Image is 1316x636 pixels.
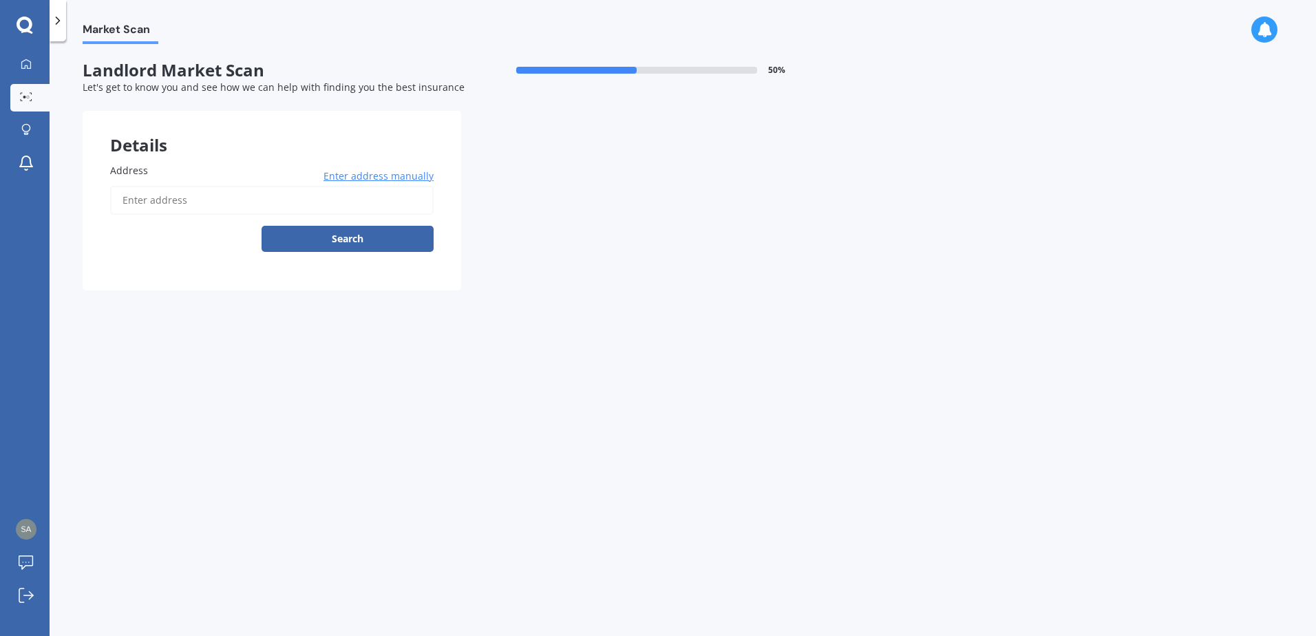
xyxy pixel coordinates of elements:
[83,81,465,94] span: Let's get to know you and see how we can help with finding you the best insurance
[110,164,148,177] span: Address
[83,61,461,81] span: Landlord Market Scan
[83,23,158,41] span: Market Scan
[83,111,461,152] div: Details
[323,169,434,183] span: Enter address manually
[110,186,434,215] input: Enter address
[262,226,434,252] button: Search
[768,65,785,75] span: 50 %
[16,519,36,540] img: f7ce093925876d8b9d718c28d0d7ae27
